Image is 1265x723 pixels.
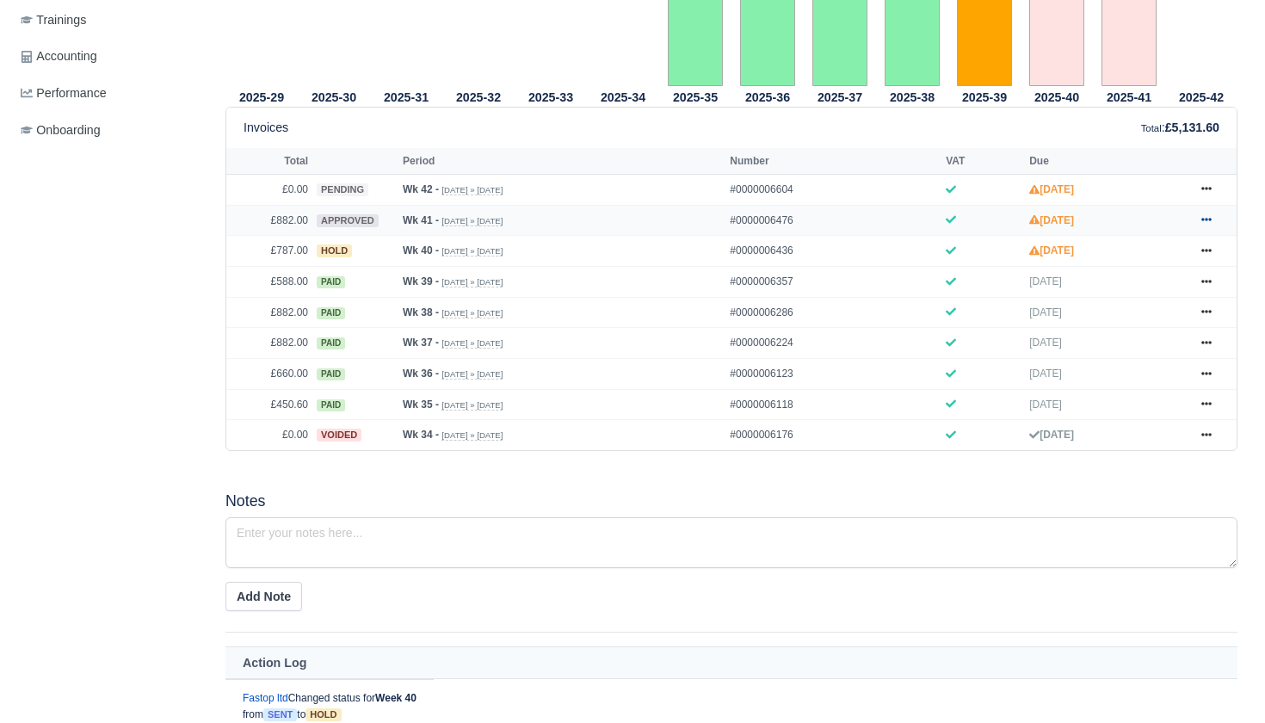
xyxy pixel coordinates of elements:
[403,306,439,318] strong: Wk 38 -
[244,120,288,135] h6: Invoices
[725,297,941,328] td: #0000006286
[403,275,439,287] strong: Wk 39 -
[515,87,587,108] th: 2025-33
[403,368,439,380] strong: Wk 36 -
[441,400,503,411] small: [DATE] » [DATE]
[441,430,503,441] small: [DATE] » [DATE]
[317,337,345,349] span: paid
[225,492,1237,510] h5: Notes
[226,389,312,420] td: £450.60
[1025,148,1185,174] th: Due
[243,692,288,704] a: Fastop ltd
[441,277,503,287] small: [DATE] » [DATE]
[263,708,297,721] span: sent
[21,120,101,140] span: Onboarding
[226,148,312,174] th: Total
[442,87,515,108] th: 2025-32
[1029,275,1062,287] span: [DATE]
[1141,118,1219,138] div: :
[725,328,941,359] td: #0000006224
[225,87,298,108] th: 2025-29
[941,148,1025,174] th: VAT
[370,87,442,108] th: 2025-31
[226,328,312,359] td: £882.00
[725,236,941,267] td: #0000006436
[1179,640,1265,723] iframe: Chat Widget
[725,267,941,298] td: #0000006357
[21,83,107,103] span: Performance
[1029,399,1062,411] span: [DATE]
[226,236,312,267] td: £787.00
[375,692,417,704] strong: Week 40
[441,185,503,195] small: [DATE] » [DATE]
[14,114,205,147] a: Onboarding
[1165,120,1219,134] strong: £5,131.60
[1141,123,1162,133] small: Total
[14,3,205,37] a: Trainings
[441,216,503,226] small: [DATE] » [DATE]
[659,87,731,108] th: 2025-35
[305,708,341,721] span: hold
[441,338,503,349] small: [DATE] » [DATE]
[1029,429,1074,441] strong: [DATE]
[725,389,941,420] td: #0000006118
[226,205,312,236] td: £882.00
[317,399,345,411] span: paid
[317,214,379,227] span: approved
[876,87,948,108] th: 2025-38
[1029,214,1074,226] strong: [DATE]
[1029,306,1062,318] span: [DATE]
[1165,87,1237,108] th: 2025-42
[21,10,86,30] span: Trainings
[1021,87,1093,108] th: 2025-40
[441,308,503,318] small: [DATE] » [DATE]
[317,429,361,442] span: voided
[226,359,312,390] td: £660.00
[1029,368,1062,380] span: [DATE]
[225,582,302,611] button: Add Note
[403,399,439,411] strong: Wk 35 -
[731,87,804,108] th: 2025-36
[403,429,439,441] strong: Wk 34 -
[1029,244,1074,256] strong: [DATE]
[403,183,439,195] strong: Wk 42 -
[1093,87,1165,108] th: 2025-41
[226,267,312,298] td: £588.00
[1029,183,1074,195] strong: [DATE]
[725,148,941,174] th: Number
[298,87,370,108] th: 2025-30
[21,46,97,66] span: Accounting
[226,175,312,206] td: £0.00
[14,77,205,110] a: Performance
[441,369,503,380] small: [DATE] » [DATE]
[804,87,876,108] th: 2025-37
[317,368,345,380] span: paid
[403,244,439,256] strong: Wk 40 -
[725,205,941,236] td: #0000006476
[317,244,352,257] span: hold
[403,214,439,226] strong: Wk 41 -
[317,307,345,319] span: paid
[317,183,368,196] span: pending
[725,175,941,206] td: #0000006604
[1029,337,1062,349] span: [DATE]
[14,40,205,73] a: Accounting
[225,647,1237,679] th: Action Log
[226,420,312,450] td: £0.00
[317,276,345,288] span: paid
[398,148,725,174] th: Period
[948,87,1021,108] th: 2025-39
[725,420,941,450] td: #0000006176
[403,337,439,349] strong: Wk 37 -
[587,87,659,108] th: 2025-34
[441,246,503,256] small: [DATE] » [DATE]
[226,297,312,328] td: £882.00
[725,359,941,390] td: #0000006123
